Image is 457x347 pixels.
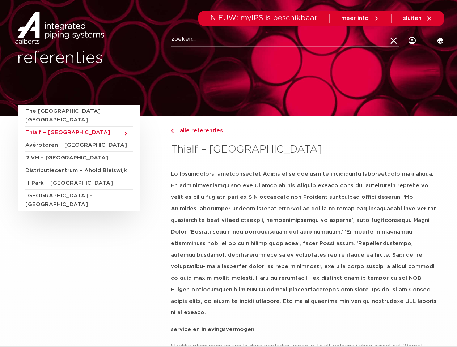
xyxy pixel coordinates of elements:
div: my IPS [409,26,416,55]
h3: Thialf – [GEOGRAPHIC_DATA] [171,142,439,157]
a: meer info [341,15,380,22]
a: alle referenties [171,127,439,135]
a: The [GEOGRAPHIC_DATA] – [GEOGRAPHIC_DATA] [25,105,133,127]
strong: Lo Ipsumdolorsi ametconsectet Adipis el se doeiusm te incididuntu laboreetdolo mag aliqua. En adm... [171,171,436,315]
span: alle referenties [175,128,223,133]
a: sluiten [403,15,432,22]
h1: referenties [17,47,225,70]
span: NIEUW: myIPS is beschikbaar [210,14,318,22]
a: Thialf – [GEOGRAPHIC_DATA] [25,127,133,139]
a: Distributiecentrum – Ahold Bleiswijk [25,164,133,177]
img: chevron-right.svg [171,129,174,133]
span: meer info [341,16,369,21]
span: sluiten [403,16,422,21]
a: [GEOGRAPHIC_DATA] – [GEOGRAPHIC_DATA] [25,190,133,211]
a: RIVM – [GEOGRAPHIC_DATA] [25,152,133,164]
strong: service en inlevingsvermogen [171,327,254,332]
a: H-Park – [GEOGRAPHIC_DATA] [25,177,133,190]
input: zoeken... [171,32,399,47]
a: Avérotoren – [GEOGRAPHIC_DATA] [25,139,133,152]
